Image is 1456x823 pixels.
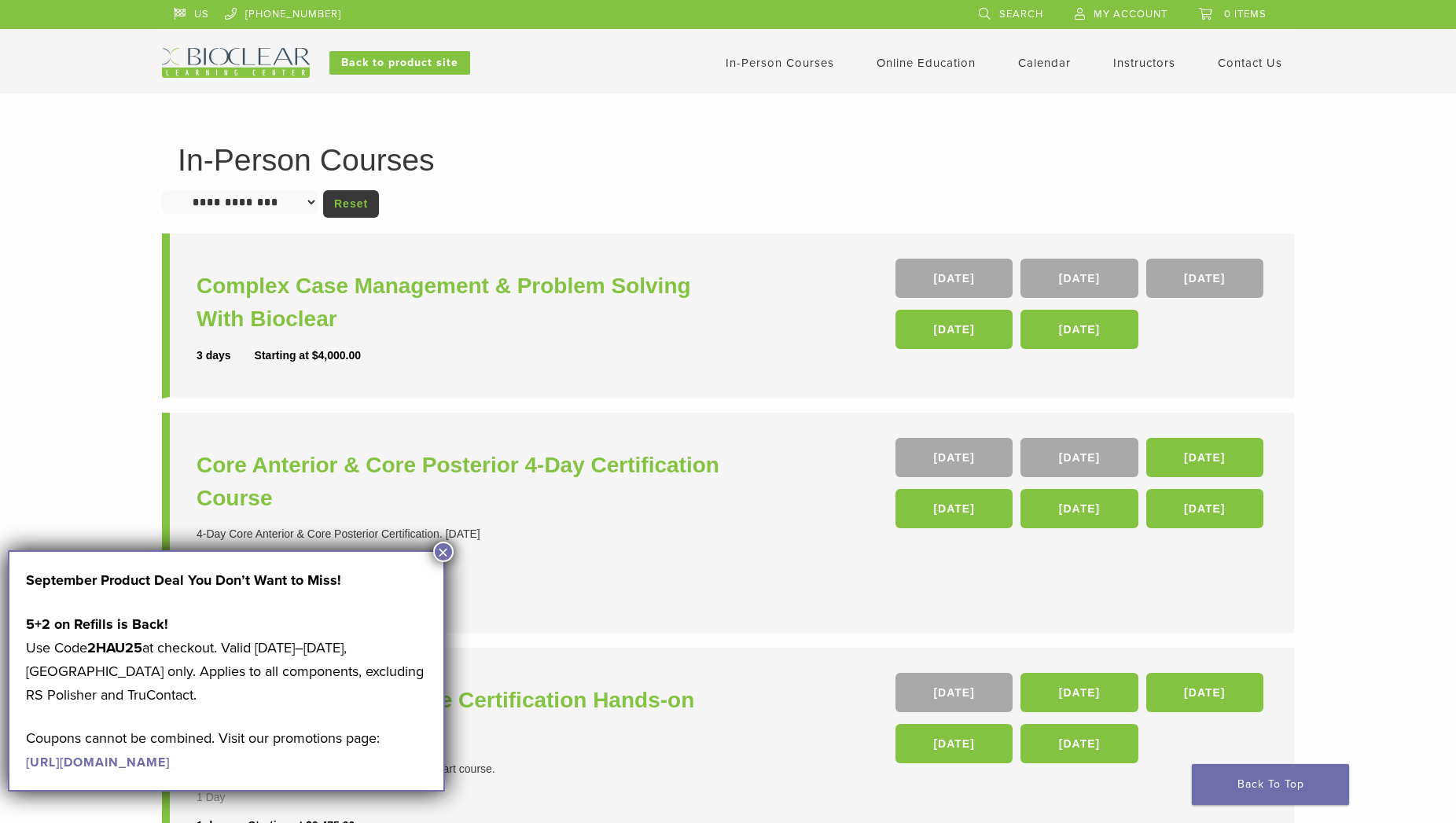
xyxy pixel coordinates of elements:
[26,755,170,770] a: [URL][DOMAIN_NAME]
[87,639,142,656] strong: 2HAU25
[1020,724,1138,763] a: [DATE]
[1146,259,1263,298] a: [DATE]
[26,612,427,707] p: Use Code at checkout. Valid [DATE]–[DATE], [GEOGRAPHIC_DATA] only. Applies to all components, exc...
[895,673,1013,712] a: [DATE]
[255,347,361,364] div: Starting at $4,000.00
[895,438,1013,477] a: [DATE]
[197,526,732,542] div: 4-Day Core Anterior & Core Posterior Certification. [DATE]
[895,310,1013,349] a: [DATE]
[999,8,1043,20] span: Search
[895,259,1013,298] a: [DATE]
[1113,56,1175,70] a: Instructors
[877,56,976,70] a: Online Education
[1020,673,1138,712] a: [DATE]
[197,270,732,336] a: Complex Case Management & Problem Solving With Bioclear
[895,489,1013,528] a: [DATE]
[895,259,1267,357] div: , , , ,
[1020,489,1138,528] a: [DATE]
[197,761,732,777] div: The Black Triangle Certification course is a three-part course.
[197,684,732,750] a: In Person Black Triangle Certification Hands-on Course
[895,724,1013,763] a: [DATE]
[178,145,1278,175] h1: In-Person Courses
[1020,259,1138,298] a: [DATE]
[433,542,454,562] button: Close
[1020,438,1138,477] a: [DATE]
[1020,310,1138,349] a: [DATE]
[329,51,470,75] a: Back to product site
[1192,764,1349,805] a: Back To Top
[1146,438,1263,477] a: [DATE]
[1146,489,1263,528] a: [DATE]
[26,615,168,633] strong: 5+2 on Refills is Back!
[162,48,310,78] img: Bioclear
[1146,673,1263,712] a: [DATE]
[197,347,255,364] div: 3 days
[726,56,834,70] a: In-Person Courses
[197,789,277,806] div: 1 Day
[1018,56,1071,70] a: Calendar
[197,449,732,515] a: Core Anterior & Core Posterior 4-Day Certification Course
[26,571,341,589] strong: September Product Deal You Don’t Want to Miss!
[26,726,427,773] p: Coupons cannot be combined. Visit our promotions page:
[323,190,379,218] a: Reset
[895,438,1267,536] div: , , , , ,
[895,673,1267,771] div: , , , ,
[1224,8,1267,20] span: 0 items
[1218,56,1282,70] a: Contact Us
[1094,8,1167,20] span: My Account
